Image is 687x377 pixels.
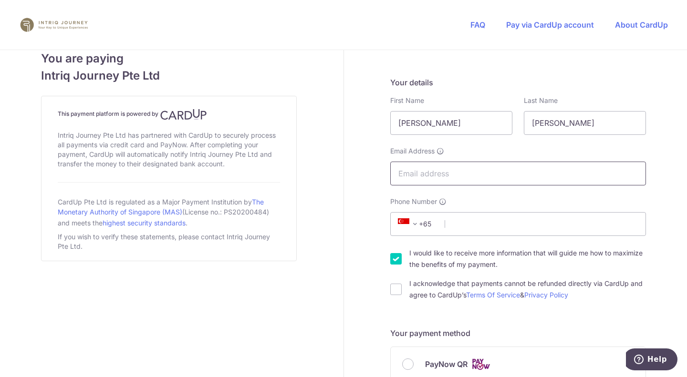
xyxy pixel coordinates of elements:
[58,194,280,230] div: CardUp Pte Ltd is regulated as a Major Payment Institution by (License no.: PS20200484) and meets...
[626,348,677,372] iframe: Opens a widget where you can find more information
[390,111,512,135] input: First name
[425,358,468,370] span: PayNow QR
[103,219,186,227] a: highest security standards
[398,218,421,230] span: +65
[390,96,424,105] label: First Name
[390,197,437,206] span: Phone Number
[615,20,668,30] a: About CardUp
[390,77,646,88] h5: Your details
[58,230,280,253] div: If you wish to verify these statements, please contact Intriq Journey Pte Ltd.
[470,20,485,30] a: FAQ
[390,327,646,339] h5: Your payment method
[471,358,490,370] img: Cards logo
[402,358,634,370] div: PayNow QR Cards logo
[506,20,594,30] a: Pay via CardUp account
[58,109,280,120] h4: This payment platform is powered by
[524,291,568,299] a: Privacy Policy
[41,50,297,67] span: You are paying
[524,111,646,135] input: Last name
[41,67,297,84] span: Intriq Journey Pte Ltd
[58,129,280,171] div: Intriq Journey Pte Ltd has partnered with CardUp to securely process all payments via credit card...
[160,109,207,120] img: CardUp
[390,162,646,185] input: Email address
[395,218,438,230] span: +65
[409,278,646,301] label: I acknowledge that payments cannot be refunded directly via CardUp and agree to CardUp’s &
[524,96,558,105] label: Last Name
[409,247,646,270] label: I would like to receive more information that will guide me how to maximize the benefits of my pa...
[466,291,520,299] a: Terms Of Service
[390,146,435,156] span: Email Address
